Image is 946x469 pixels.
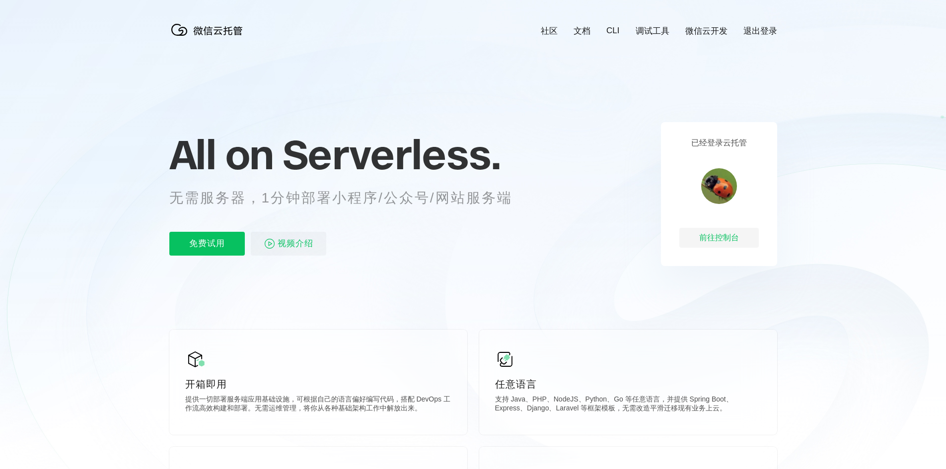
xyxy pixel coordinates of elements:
p: 开箱即用 [185,377,451,391]
a: 社区 [541,25,558,37]
a: 退出登录 [743,25,777,37]
a: 微信云托管 [169,33,249,41]
p: 无需服务器，1分钟部署小程序/公众号/网站服务端 [169,188,531,208]
p: 免费试用 [169,232,245,256]
p: 任意语言 [495,377,761,391]
a: 文档 [574,25,590,37]
img: video_play.svg [264,238,276,250]
a: 调试工具 [636,25,669,37]
a: 微信云开发 [685,25,728,37]
p: 已经登录云托管 [691,138,747,148]
a: CLI [606,26,619,36]
div: 前往控制台 [679,228,759,248]
p: 支持 Java、PHP、NodeJS、Python、Go 等任意语言，并提供 Spring Boot、Express、Django、Laravel 等框架模板，无需改造平滑迁移现有业务上云。 [495,395,761,415]
img: 微信云托管 [169,20,249,40]
span: Serverless. [283,130,501,179]
span: All on [169,130,273,179]
span: 视频介绍 [278,232,313,256]
p: 提供一切部署服务端应用基础设施，可根据自己的语言偏好编写代码，搭配 DevOps 工作流高效构建和部署。无需运维管理，将你从各种基础架构工作中解放出来。 [185,395,451,415]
